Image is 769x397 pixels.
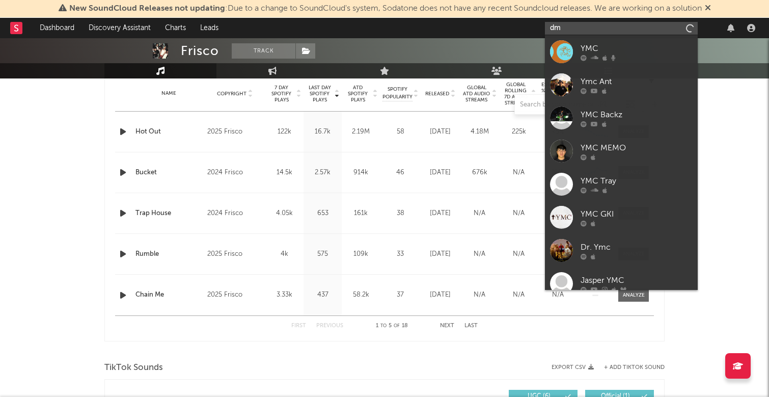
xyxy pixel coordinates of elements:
[344,249,377,259] div: 109k
[545,101,698,135] a: YMC Backz
[344,127,377,137] div: 2.19M
[268,249,301,259] div: 4k
[135,290,202,300] a: Chain Me
[581,274,693,286] div: Jasper YMC
[502,249,536,259] div: N/A
[306,208,339,219] div: 653
[440,323,454,329] button: Next
[462,168,497,178] div: 676k
[464,323,478,329] button: Last
[291,323,306,329] button: First
[502,168,536,178] div: N/A
[502,290,536,300] div: N/A
[306,168,339,178] div: 2.57k
[364,320,420,332] div: 1 5 18
[581,142,693,154] div: YMC MEMO
[193,18,226,38] a: Leads
[268,208,301,219] div: 4.05k
[541,249,575,259] div: N/A
[135,90,202,97] div: Name
[541,290,575,300] div: N/A
[306,290,339,300] div: 437
[545,168,698,201] a: YMC Tray
[545,234,698,267] a: Dr. Ymc
[104,362,163,374] span: TikTok Sounds
[181,43,219,59] div: Frisco
[462,208,497,219] div: N/A
[545,22,698,35] input: Search for artists
[541,168,575,178] div: N/A
[382,249,418,259] div: 33
[604,365,665,370] button: + Add TikTok Sound
[581,109,693,121] div: YMC Backz
[135,208,202,219] a: Trap House
[581,241,693,253] div: Dr. Ymc
[462,290,497,300] div: N/A
[207,248,263,260] div: 2025 Frisco
[541,208,575,219] div: N/A
[69,5,702,13] span: : Due to a change to SoundCloud's system, Sodatone does not have any recent Soundcloud releases. ...
[344,208,377,219] div: 161k
[207,289,263,301] div: 2025 Frisco
[306,249,339,259] div: 575
[394,324,400,328] span: of
[423,249,457,259] div: [DATE]
[581,75,693,88] div: Ymc Ant
[581,208,693,220] div: YMC GKI
[462,127,497,137] div: 4.18M
[268,85,295,103] span: 7 Day Spotify Plays
[232,43,295,59] button: Track
[545,267,698,300] a: Jasper YMC
[382,86,413,101] span: Spotify Popularity
[545,68,698,101] a: Ymc Ant
[69,5,225,13] span: New SoundCloud Releases not updating
[425,91,449,97] span: Released
[207,207,263,220] div: 2024 Frisco
[344,85,371,103] span: ATD Spotify Plays
[306,85,333,103] span: Last Day Spotify Plays
[81,18,158,38] a: Discovery Assistant
[545,35,698,68] a: YMC
[541,82,569,106] span: Estimated % Playlist Streams Last Day
[515,101,622,109] input: Search by song name or URL
[594,365,665,370] button: + Add TikTok Sound
[217,91,246,97] span: Copyright
[316,323,343,329] button: Previous
[423,208,457,219] div: [DATE]
[135,168,202,178] a: Bucket
[581,175,693,187] div: YMC Tray
[541,127,575,137] div: <5%
[382,127,418,137] div: 58
[552,364,594,370] button: Export CSV
[545,201,698,234] a: YMC GKI
[380,324,387,328] span: to
[462,85,490,103] span: Global ATD Audio Streams
[268,290,301,300] div: 3.33k
[344,168,377,178] div: 914k
[306,127,339,137] div: 16.7k
[423,290,457,300] div: [DATE]
[502,208,536,219] div: N/A
[423,168,457,178] div: [DATE]
[502,127,536,137] div: 225k
[268,168,301,178] div: 14.5k
[135,127,202,137] div: Hot Out
[344,290,377,300] div: 58.2k
[382,208,418,219] div: 38
[581,42,693,55] div: YMC
[382,168,418,178] div: 46
[382,290,418,300] div: 37
[502,82,530,106] span: Global Rolling 7D Audio Streams
[462,249,497,259] div: N/A
[268,127,301,137] div: 122k
[135,249,202,259] a: Rumble
[705,5,711,13] span: Dismiss
[33,18,81,38] a: Dashboard
[158,18,193,38] a: Charts
[207,126,263,138] div: 2025 Frisco
[545,135,698,168] a: YMC MEMO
